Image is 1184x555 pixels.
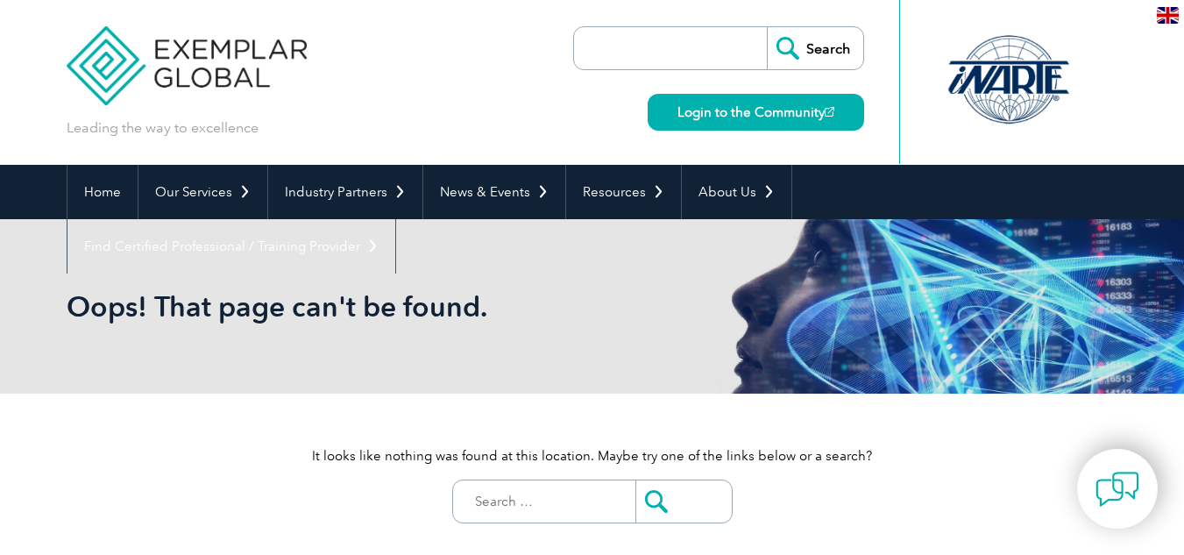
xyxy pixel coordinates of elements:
[67,118,259,138] p: Leading the way to excellence
[635,480,732,523] input: Submit
[67,219,395,274] a: Find Certified Professional / Training Provider
[682,165,791,219] a: About Us
[423,165,565,219] a: News & Events
[566,165,681,219] a: Resources
[767,27,863,69] input: Search
[648,94,864,131] a: Login to the Community
[825,107,834,117] img: open_square.png
[1157,7,1179,24] img: en
[1095,467,1139,511] img: contact-chat.png
[67,289,740,324] h1: Oops! That page can't be found.
[67,446,1118,466] p: It looks like nothing was found at this location. Maybe try one of the links below or a search?
[138,165,267,219] a: Our Services
[268,165,422,219] a: Industry Partners
[67,165,138,219] a: Home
